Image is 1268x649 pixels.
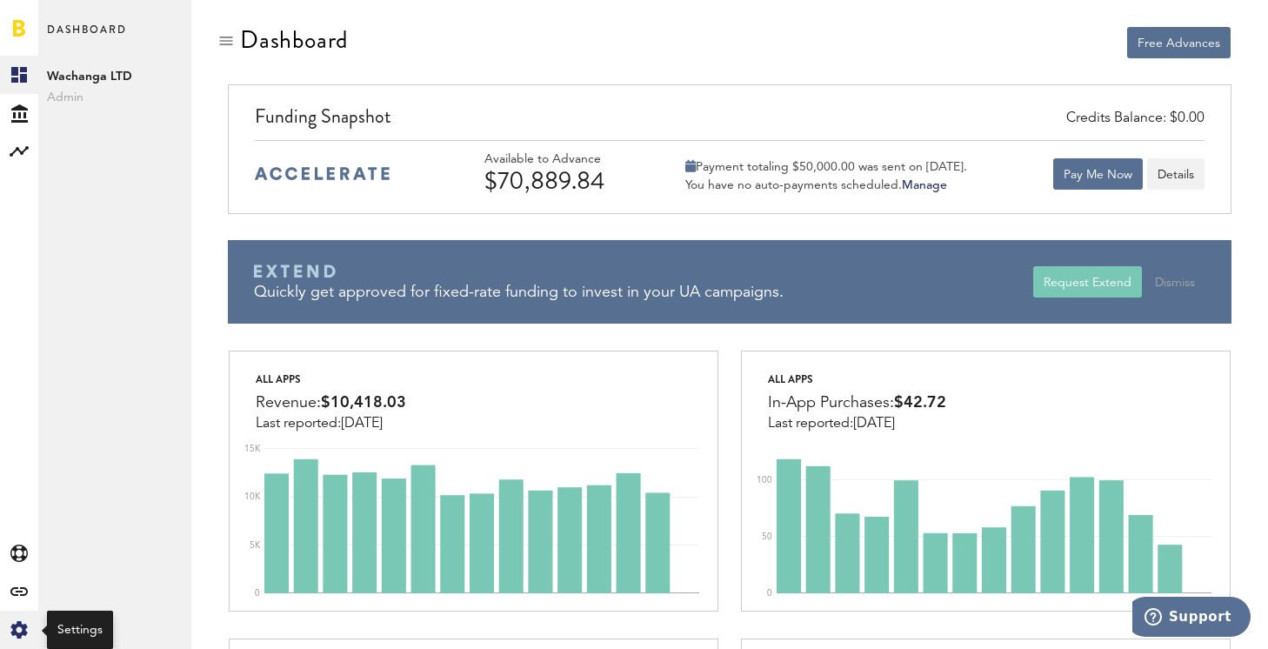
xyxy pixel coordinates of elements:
[321,395,406,411] span: $10,418.03
[1033,266,1142,298] button: Request Extend
[47,19,127,56] span: Dashboard
[1066,109,1205,129] div: Credits Balance: $0.00
[484,152,650,167] div: Available to Advance
[57,621,103,639] div: Settings
[762,532,772,541] text: 50
[768,416,946,432] div: Last reported:
[256,416,406,432] div: Last reported:
[47,66,183,87] span: Wachanga LTD
[1132,597,1251,640] iframe: Opens a widget where you can find more information
[685,177,967,193] div: You have no auto-payments scheduled.
[768,369,946,390] div: All apps
[254,282,1033,304] div: Quickly get approved for fixed-rate funding to invest in your UA campaigns.
[768,390,946,416] div: In-App Purchases:
[1147,158,1205,190] button: Details
[250,541,261,550] text: 5K
[255,589,260,598] text: 0
[341,417,383,431] span: [DATE]
[1127,27,1231,58] button: Free Advances
[894,395,946,411] span: $42.72
[256,390,406,416] div: Revenue:
[240,26,348,54] div: Dashboard
[47,87,183,108] span: Admin
[767,589,772,598] text: 0
[853,417,895,431] span: [DATE]
[484,167,650,195] div: $70,889.84
[902,179,947,191] a: Manage
[256,369,406,390] div: All apps
[1145,266,1205,298] button: Dismiss
[255,167,390,180] img: accelerate-medium-blue-logo.svg
[685,159,967,175] div: Payment totaling $50,000.00 was sent on [DATE].
[254,264,336,278] img: Braavo Extend
[255,103,1205,140] div: Funding Snapshot
[244,492,261,501] text: 10K
[244,445,261,453] text: 15K
[1053,158,1143,190] button: Pay Me Now
[757,476,772,485] text: 100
